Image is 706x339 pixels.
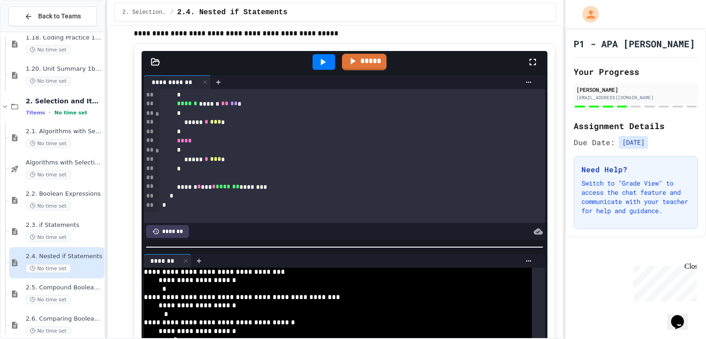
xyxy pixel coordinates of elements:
[26,190,102,198] span: 2.2. Boolean Expressions
[4,4,63,58] div: Chat with us now!Close
[26,295,71,304] span: No time set
[26,264,71,273] span: No time set
[581,179,690,215] p: Switch to "Grade View" to access the chat feature and communicate with your teacher for help and ...
[54,110,87,116] span: No time set
[26,159,102,167] span: Algorithms with Selection and Repetition - Topic 2.1
[26,128,102,136] span: 2.1. Algorithms with Selection and Repetition
[49,109,51,116] span: •
[581,164,690,175] h3: Need Help?
[38,11,81,21] span: Back to Teams
[26,77,71,85] span: No time set
[26,45,71,54] span: No time set
[26,110,45,116] span: 7 items
[26,233,71,242] span: No time set
[574,137,615,148] span: Due Date:
[8,6,97,26] button: Back to Teams
[122,9,166,16] span: 2. Selection and Iteration
[630,262,697,301] iframe: chat widget
[574,119,698,132] h2: Assignment Details
[574,37,695,50] h1: P1 - APA [PERSON_NAME]
[576,94,695,101] div: [EMAIL_ADDRESS][DOMAIN_NAME]
[667,302,697,330] iframe: chat widget
[619,136,648,149] span: [DATE]
[573,4,601,25] div: My Account
[576,85,695,94] div: [PERSON_NAME]
[26,34,102,42] span: 1.18. Coding Practice 1a (1.1-1.6)
[26,170,71,179] span: No time set
[26,97,102,105] span: 2. Selection and Iteration
[26,65,102,73] span: 1.20. Unit Summary 1b (1.7-1.15)
[26,315,102,323] span: 2.6. Comparing Boolean Expressions ([PERSON_NAME] Laws)
[26,253,102,260] span: 2.4. Nested if Statements
[26,221,102,229] span: 2.3. if Statements
[177,7,287,18] span: 2.4. Nested if Statements
[574,65,698,78] h2: Your Progress
[26,284,102,292] span: 2.5. Compound Boolean Expressions
[26,327,71,335] span: No time set
[170,9,173,16] span: /
[26,139,71,148] span: No time set
[26,202,71,210] span: No time set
